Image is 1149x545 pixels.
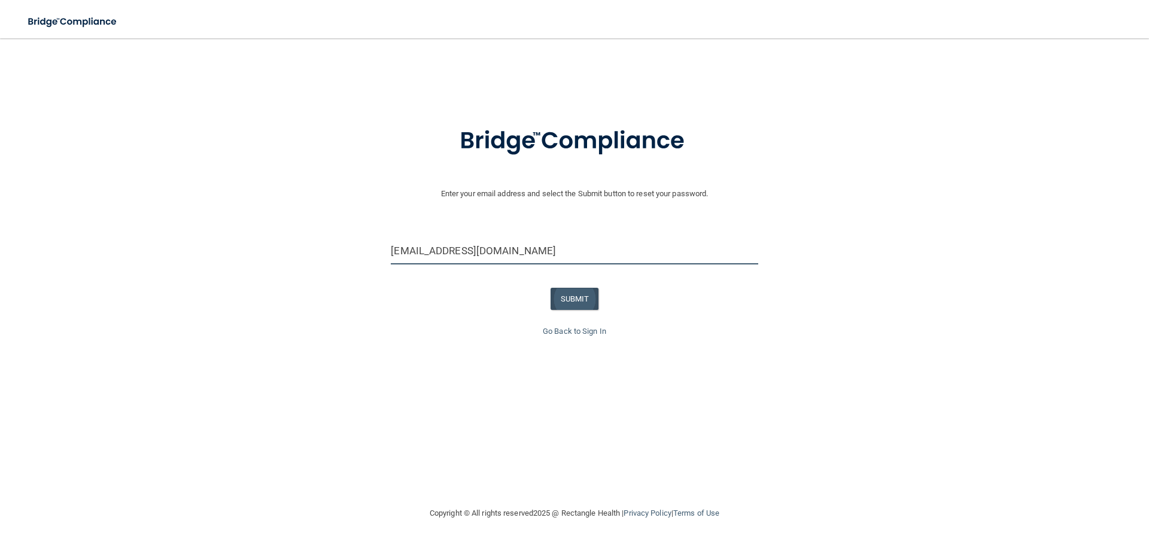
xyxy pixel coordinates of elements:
a: Terms of Use [673,509,719,517]
a: Go Back to Sign In [543,327,606,336]
a: Privacy Policy [624,509,671,517]
div: Copyright © All rights reserved 2025 @ Rectangle Health | | [356,494,793,532]
button: SUBMIT [551,288,599,310]
img: bridge_compliance_login_screen.278c3ca4.svg [18,10,128,34]
input: Email [391,238,758,264]
img: bridge_compliance_login_screen.278c3ca4.svg [435,110,714,172]
iframe: Drift Widget Chat Controller [942,460,1135,508]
